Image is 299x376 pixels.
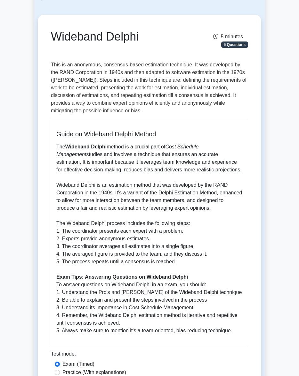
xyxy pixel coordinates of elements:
[51,61,248,115] p: This is an anonymous, consensus-based estimation technique. It was developed by the RAND Corporat...
[62,360,94,368] label: Exam (Timed)
[213,34,243,39] span: 5 minutes
[65,144,107,149] b: Wideband Delphi
[51,30,180,43] h1: Wideband Delphi
[221,41,248,48] span: 5 Questions
[51,350,248,360] div: Test mode:
[56,143,243,335] p: The method is a crucial part of studies and involves a technique that ensures an accurate estimat...
[56,274,188,280] b: Exam Tips: Answering Questions on Wideband Delphi
[56,130,243,138] h5: Guide on Wideband Delphi Method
